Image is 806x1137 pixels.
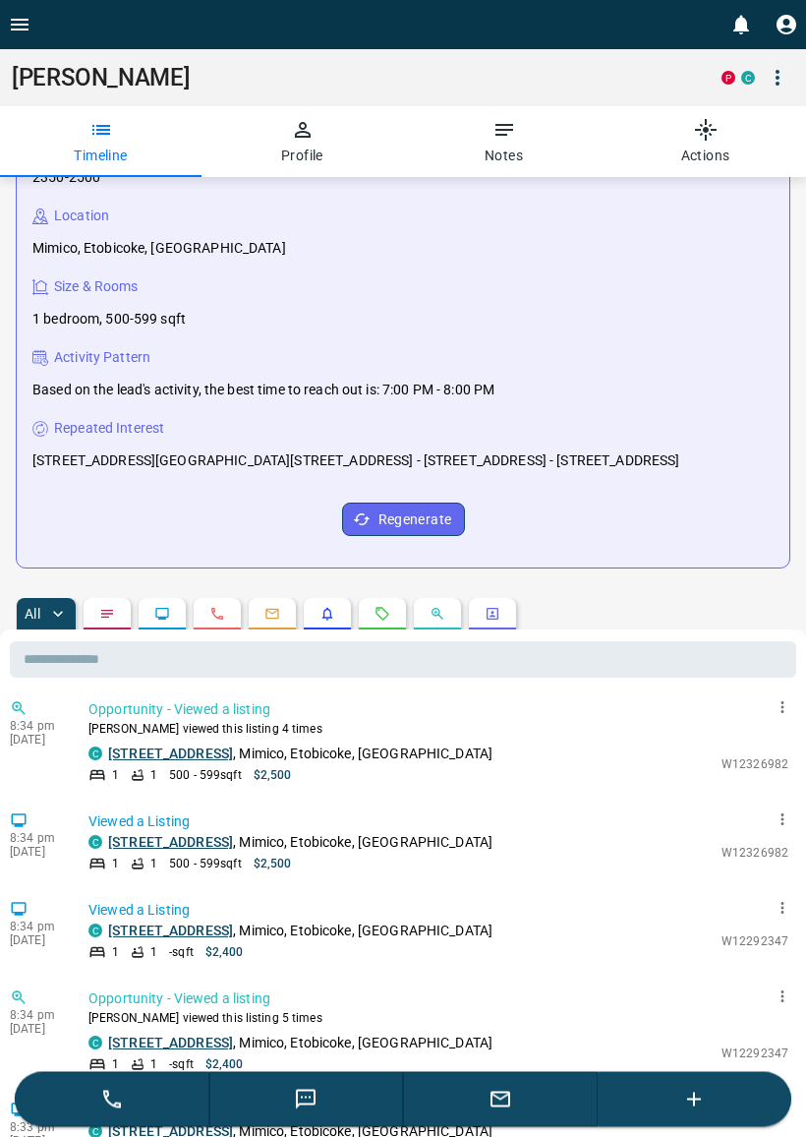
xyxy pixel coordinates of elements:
[604,106,806,177] button: Actions
[485,607,500,623] svg: Agent Actions
[32,168,100,189] p: 2350-2500
[10,720,69,734] p: 8:34 pm
[88,989,788,1010] p: Opportunity - Viewed a listing
[205,944,244,962] p: $2,400
[374,607,390,623] svg: Requests
[721,845,788,863] p: W12326982
[201,106,403,177] button: Profile
[88,901,788,922] p: Viewed a Listing
[54,419,164,440] p: Repeated Interest
[741,71,755,85] div: condos.ca
[112,1056,119,1074] p: 1
[254,856,292,873] p: $2,500
[88,1037,102,1050] div: condos.ca
[721,1046,788,1063] p: W12292347
[10,832,69,846] p: 8:34 pm
[150,944,157,962] p: 1
[32,239,286,260] p: Mimico, Etobicoke, [GEOGRAPHIC_DATA]
[264,607,280,623] svg: Emails
[10,846,69,860] p: [DATE]
[88,836,102,850] div: condos.ca
[10,921,69,934] p: 8:34 pm
[767,5,806,44] button: Profile
[54,348,150,369] p: Activity Pattern
[54,207,109,227] p: Location
[254,767,292,785] p: $2,500
[209,607,225,623] svg: Calls
[88,721,788,739] p: [PERSON_NAME] viewed this listing 4 times
[10,934,69,948] p: [DATE]
[88,812,788,833] p: Viewed a Listing
[721,933,788,951] p: W12292347
[430,607,445,623] svg: Opportunities
[88,700,788,721] p: Opportunity - Viewed a listing
[10,1023,69,1037] p: [DATE]
[10,734,69,748] p: [DATE]
[112,944,119,962] p: 1
[205,1056,244,1074] p: $2,400
[32,310,186,330] p: 1 bedroom, 500-599 sqft
[112,856,119,873] p: 1
[108,1036,233,1051] a: [STREET_ADDRESS]
[88,1010,788,1028] p: [PERSON_NAME] viewed this listing 5 times
[150,1056,157,1074] p: 1
[88,925,102,938] div: condos.ca
[108,747,233,762] a: [STREET_ADDRESS]
[403,106,604,177] button: Notes
[25,608,40,622] p: All
[112,767,119,785] p: 1
[108,833,492,854] p: , Mimico, Etobicoke, [GEOGRAPHIC_DATA]
[108,924,233,939] a: [STREET_ADDRESS]
[99,607,115,623] svg: Notes
[169,944,194,962] p: - sqft
[12,64,692,91] h1: [PERSON_NAME]
[154,607,170,623] svg: Lead Browsing Activity
[108,745,492,765] p: , Mimico, Etobicoke, [GEOGRAPHIC_DATA]
[150,767,157,785] p: 1
[342,504,465,537] button: Regenerate
[150,856,157,873] p: 1
[721,756,788,774] p: W12326982
[169,1056,194,1074] p: - sqft
[108,922,492,942] p: , Mimico, Etobicoke, [GEOGRAPHIC_DATA]
[319,607,335,623] svg: Listing Alerts
[88,748,102,761] div: condos.ca
[108,1034,492,1054] p: , Mimico, Etobicoke, [GEOGRAPHIC_DATA]
[10,1121,69,1135] p: 8:33 pm
[32,381,494,401] p: Based on the lead's activity, the best time to reach out is: 7:00 PM - 8:00 PM
[54,277,139,298] p: Size & Rooms
[32,451,679,472] p: [STREET_ADDRESS][GEOGRAPHIC_DATA][STREET_ADDRESS] - [STREET_ADDRESS] - [STREET_ADDRESS]
[721,71,735,85] div: property.ca
[169,856,241,873] p: 500 - 599 sqft
[169,767,241,785] p: 500 - 599 sqft
[10,1009,69,1023] p: 8:34 pm
[108,835,233,851] a: [STREET_ADDRESS]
